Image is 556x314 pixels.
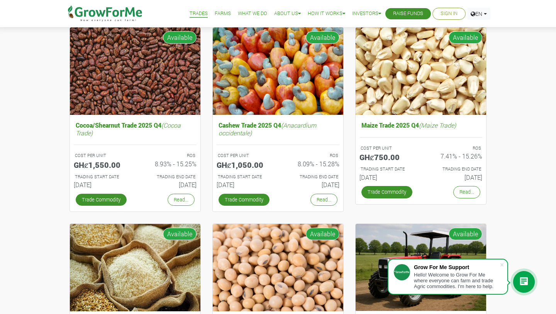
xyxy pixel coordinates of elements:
[74,119,197,138] h5: Cocoa/Shearnut Trade 2025 Q4
[74,119,197,191] a: Cocoa/Shearnut Trade 2025 Q4(Cocoa Trade) COST PER UNIT GHȼ1,550.00 ROS 8.93% - 15.25% TRADING ST...
[75,174,128,180] p: Estimated Trading Start Date
[359,119,482,131] h5: Maize Trade 2025 Q4
[449,31,482,44] span: Available
[190,10,208,18] a: Trades
[142,174,195,180] p: Estimated Trading End Date
[217,160,272,169] h5: GHȼ1,050.00
[352,10,381,18] a: Investors
[453,186,480,198] a: Read...
[427,174,482,181] h6: [DATE]
[213,27,343,115] img: growforme image
[306,31,339,44] span: Available
[284,160,339,167] h6: 8.09% - 15.28%
[213,224,343,312] img: growforme image
[428,166,481,172] p: Estimated Trading End Date
[427,152,482,160] h6: 7.41% - 15.26%
[361,145,414,152] p: COST PER UNIT
[217,119,339,191] a: Cashew Trade 2025 Q4(Anacardium occidentale) COST PER UNIT GHȼ1,050.00 ROS 8.09% - 15.28% TRADING...
[75,152,128,159] p: COST PER UNIT
[306,228,339,240] span: Available
[217,181,272,188] h6: [DATE]
[308,10,345,18] a: How it Works
[414,272,500,289] div: Hello! Welcome to Grow For Me where everyone can farm and trade Agric commodities. I'm here to help.
[449,228,482,240] span: Available
[76,194,127,206] a: Trade Commodity
[168,194,195,206] a: Read...
[215,10,231,18] a: Farms
[356,27,486,115] img: growforme image
[163,228,197,240] span: Available
[70,224,200,312] img: growforme image
[467,8,490,20] a: EN
[419,121,456,129] i: (Maize Trade)
[218,174,271,180] p: Estimated Trading Start Date
[274,10,301,18] a: About Us
[361,186,412,198] a: Trade Commodity
[141,181,197,188] h6: [DATE]
[141,160,197,167] h6: 8.93% - 15.25%
[217,119,339,138] h5: Cashew Trade 2025 Q4
[310,194,337,206] a: Read...
[74,181,129,188] h6: [DATE]
[74,160,129,169] h5: GHȼ1,550.00
[428,145,481,152] p: ROS
[285,152,338,159] p: ROS
[219,121,316,137] i: (Anacardium occidentale)
[163,31,197,44] span: Available
[359,152,415,162] h5: GHȼ750.00
[393,10,423,18] a: Raise Funds
[218,152,271,159] p: COST PER UNIT
[238,10,267,18] a: What We Do
[359,119,482,184] a: Maize Trade 2025 Q4(Maize Trade) COST PER UNIT GHȼ750.00 ROS 7.41% - 15.26% TRADING START DATE [D...
[76,121,181,137] i: (Cocoa Trade)
[359,174,415,181] h6: [DATE]
[356,224,486,311] img: growforme image
[441,10,458,18] a: Sign In
[142,152,195,159] p: ROS
[285,174,338,180] p: Estimated Trading End Date
[284,181,339,188] h6: [DATE]
[414,264,500,270] div: Grow For Me Support
[361,166,414,172] p: Estimated Trading Start Date
[70,27,200,115] img: growforme image
[219,194,270,206] a: Trade Commodity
